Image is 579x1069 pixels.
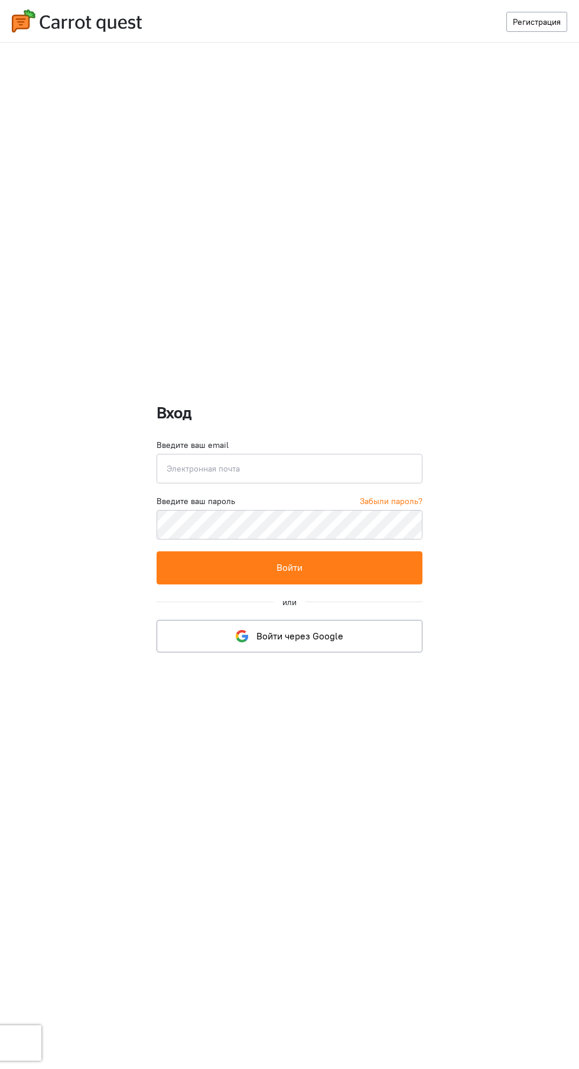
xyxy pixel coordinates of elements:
[256,630,343,642] span: Войти через Google
[157,402,191,423] strong: Вход
[157,439,229,451] label: Введите ваш email
[157,454,422,483] input: Электронная почта
[157,551,422,584] button: Войти
[12,9,142,33] img: carrot-quest-logo.svg
[157,495,235,507] label: Введите ваш пароль
[236,630,248,642] img: google-logo.svg
[360,495,422,507] a: Забыли пароль?
[506,12,567,32] a: Регистрация
[282,596,297,608] div: или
